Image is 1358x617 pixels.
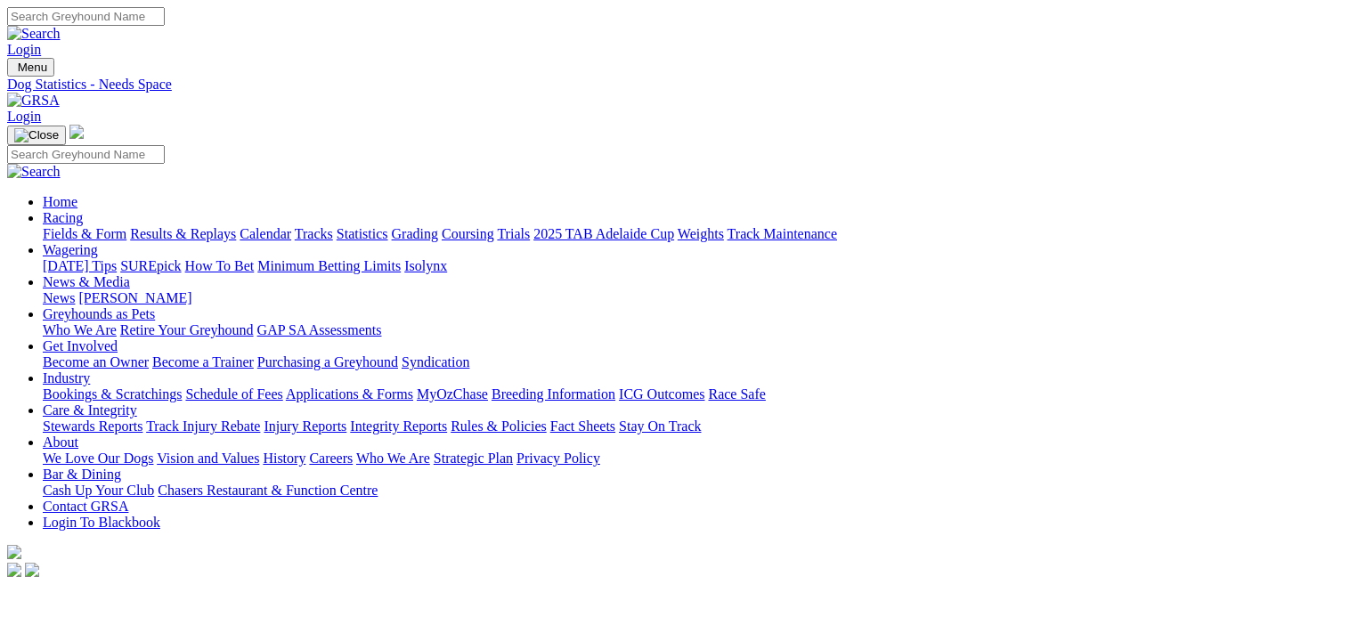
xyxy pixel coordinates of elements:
[7,164,61,180] img: Search
[43,226,1351,242] div: Racing
[43,370,90,386] a: Industry
[264,418,346,434] a: Injury Reports
[43,386,182,402] a: Bookings & Scratchings
[43,194,77,209] a: Home
[337,226,388,241] a: Statistics
[619,386,704,402] a: ICG Outcomes
[43,483,154,498] a: Cash Up Your Club
[516,451,600,466] a: Privacy Policy
[678,226,724,241] a: Weights
[417,386,488,402] a: MyOzChase
[708,386,765,402] a: Race Safe
[185,258,255,273] a: How To Bet
[43,226,126,241] a: Fields & Form
[356,451,430,466] a: Who We Are
[492,386,615,402] a: Breeding Information
[120,258,181,273] a: SUREpick
[7,93,60,109] img: GRSA
[240,226,291,241] a: Calendar
[392,226,438,241] a: Grading
[43,483,1351,499] div: Bar & Dining
[43,402,137,418] a: Care & Integrity
[7,7,165,26] input: Search
[43,499,128,514] a: Contact GRSA
[120,322,254,337] a: Retire Your Greyhound
[7,145,165,164] input: Search
[7,545,21,559] img: logo-grsa-white.png
[43,290,1351,306] div: News & Media
[43,418,142,434] a: Stewards Reports
[43,290,75,305] a: News
[295,226,333,241] a: Tracks
[185,386,282,402] a: Schedule of Fees
[157,451,259,466] a: Vision and Values
[7,42,41,57] a: Login
[451,418,547,434] a: Rules & Policies
[158,483,378,498] a: Chasers Restaurant & Function Centre
[43,354,1351,370] div: Get Involved
[43,386,1351,402] div: Industry
[402,354,469,369] a: Syndication
[43,322,1351,338] div: Greyhounds as Pets
[550,418,615,434] a: Fact Sheets
[43,258,117,273] a: [DATE] Tips
[434,451,513,466] a: Strategic Plan
[497,226,530,241] a: Trials
[43,306,155,321] a: Greyhounds as Pets
[130,226,236,241] a: Results & Replays
[257,258,401,273] a: Minimum Betting Limits
[7,26,61,42] img: Search
[43,242,98,257] a: Wagering
[43,451,1351,467] div: About
[7,563,21,577] img: facebook.svg
[257,354,398,369] a: Purchasing a Greyhound
[619,418,701,434] a: Stay On Track
[43,338,118,353] a: Get Involved
[43,274,130,289] a: News & Media
[43,322,117,337] a: Who We Are
[7,109,41,124] a: Login
[18,61,47,74] span: Menu
[257,322,382,337] a: GAP SA Assessments
[43,467,121,482] a: Bar & Dining
[309,451,353,466] a: Careers
[43,451,153,466] a: We Love Our Dogs
[43,210,83,225] a: Racing
[43,515,160,530] a: Login To Blackbook
[43,354,149,369] a: Become an Owner
[43,258,1351,274] div: Wagering
[69,125,84,139] img: logo-grsa-white.png
[14,128,59,142] img: Close
[728,226,837,241] a: Track Maintenance
[152,354,254,369] a: Become a Trainer
[78,290,191,305] a: [PERSON_NAME]
[146,418,260,434] a: Track Injury Rebate
[43,418,1351,434] div: Care & Integrity
[404,258,447,273] a: Isolynx
[263,451,305,466] a: History
[7,126,66,145] button: Toggle navigation
[533,226,674,241] a: 2025 TAB Adelaide Cup
[25,563,39,577] img: twitter.svg
[43,434,78,450] a: About
[350,418,447,434] a: Integrity Reports
[7,77,1351,93] a: Dog Statistics - Needs Space
[442,226,494,241] a: Coursing
[7,58,54,77] button: Toggle navigation
[286,386,413,402] a: Applications & Forms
